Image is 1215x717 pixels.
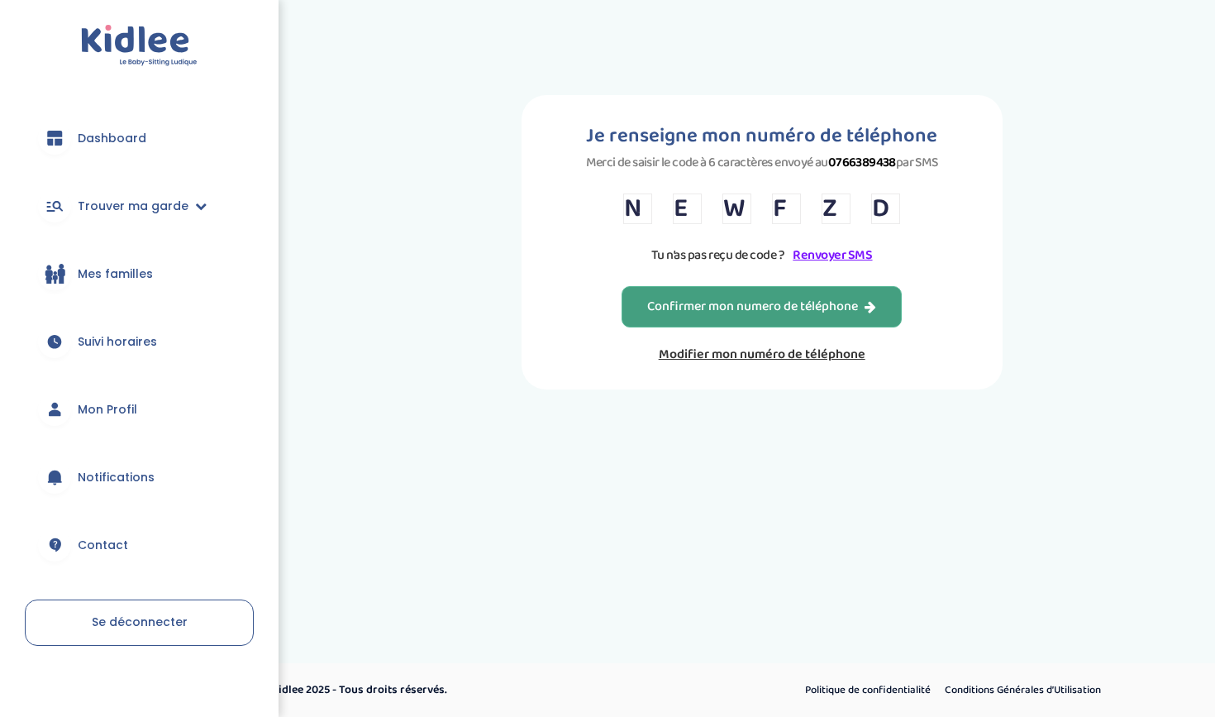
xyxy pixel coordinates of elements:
h1: Je renseigne mon numéro de téléphone [586,120,938,152]
span: Suivi horaires [78,333,157,351]
div: Confirmer mon numero de téléphone [647,298,876,317]
a: Politique de confidentialité [799,680,936,701]
a: Trouver ma garde [25,176,254,236]
span: Dashboard [78,130,146,147]
span: Trouver ma garde [78,198,188,215]
a: Contact [25,515,254,575]
button: Confirmer mon numero de téléphone [622,286,902,327]
span: Notifications [78,469,155,486]
a: Modifier mon numéro de téléphone [622,344,902,365]
a: Renvoyer SMS [793,245,872,265]
a: Mes familles [25,244,254,304]
span: Mon Profil [78,401,137,418]
span: Mes familles [78,265,153,283]
span: Contact [78,537,128,554]
a: Dashboard [25,108,254,168]
a: Suivi horaires [25,312,254,371]
p: Merci de saisir le code à 6 caractères envoyé au par SMS [586,152,938,173]
a: Conditions Générales d’Utilisation [939,680,1107,701]
a: Notifications [25,447,254,507]
img: logo.svg [81,25,198,67]
p: © Kidlee 2025 - Tous droits réservés. [261,681,678,699]
a: Se déconnecter [25,600,254,646]
span: Se déconnecter [92,614,188,630]
p: Tu n’as pas reçu de code ? [623,245,900,265]
a: Mon Profil [25,380,254,439]
strong: 0766389438 [828,152,896,173]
